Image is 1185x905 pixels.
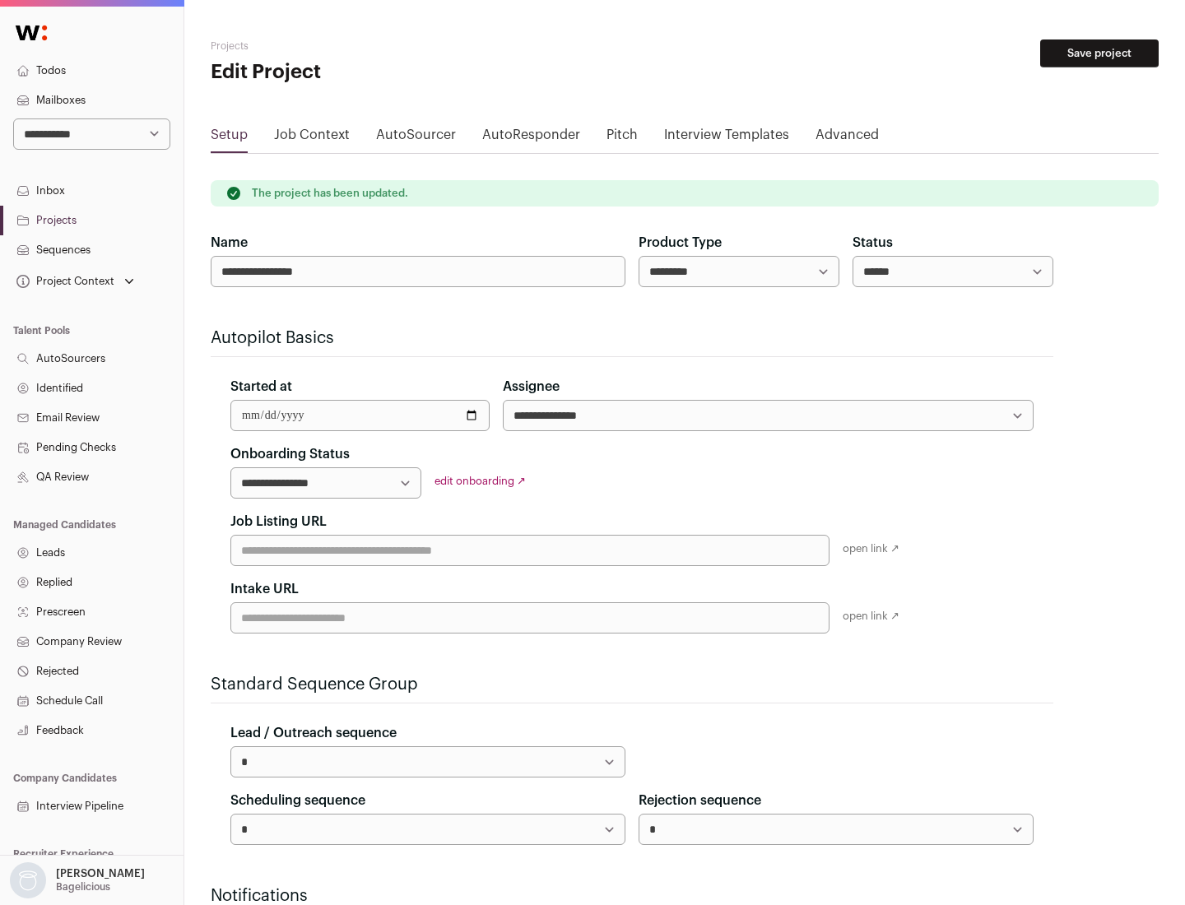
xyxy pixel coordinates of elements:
label: Job Listing URL [230,512,327,531]
button: Save project [1040,39,1159,67]
img: Wellfound [7,16,56,49]
a: edit onboarding ↗ [434,476,526,486]
label: Scheduling sequence [230,791,365,810]
h1: Edit Project [211,59,527,86]
div: Project Context [13,275,114,288]
label: Onboarding Status [230,444,350,464]
label: Lead / Outreach sequence [230,723,397,743]
h2: Autopilot Basics [211,327,1053,350]
button: Open dropdown [7,862,148,898]
a: Job Context [274,125,350,151]
a: Advanced [816,125,879,151]
label: Started at [230,377,292,397]
label: Intake URL [230,579,299,599]
a: Interview Templates [664,125,789,151]
a: AutoSourcer [376,125,456,151]
button: Open dropdown [13,270,137,293]
p: [PERSON_NAME] [56,867,145,880]
img: nopic.png [10,862,46,898]
label: Rejection sequence [639,791,761,810]
label: Status [853,233,893,253]
label: Name [211,233,248,253]
h2: Standard Sequence Group [211,673,1053,696]
a: AutoResponder [482,125,580,151]
a: Setup [211,125,248,151]
label: Product Type [639,233,722,253]
p: The project has been updated. [252,187,408,200]
h2: Projects [211,39,527,53]
a: Pitch [606,125,638,151]
label: Assignee [503,377,560,397]
p: Bagelicious [56,880,110,893]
